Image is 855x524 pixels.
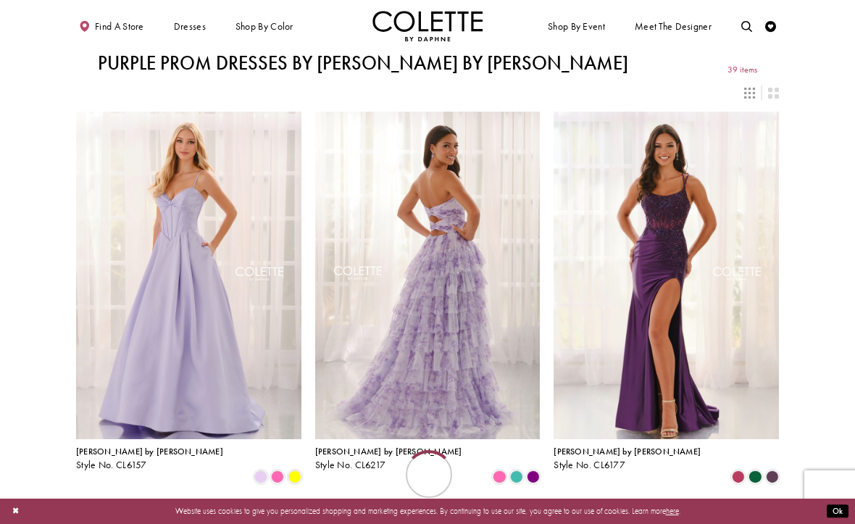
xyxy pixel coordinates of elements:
[315,446,462,457] span: [PERSON_NAME] by [PERSON_NAME]
[554,112,779,439] a: Visit Colette by Daphne Style No. CL6177 Page
[95,21,144,32] span: Find a store
[315,112,541,439] a: Visit Colette by Daphne Style No. CL6217 Page
[744,88,755,99] span: Switch layout to 3 columns
[666,506,679,516] a: here
[70,80,785,104] div: Layout Controls
[233,11,296,41] span: Shop by color
[271,470,284,483] i: Pink
[315,447,462,470] div: Colette by Daphne Style No. CL6217
[235,21,293,32] span: Shop by color
[288,470,301,483] i: Yellow
[76,11,146,41] a: Find a store
[7,502,25,521] button: Close Dialog
[493,470,506,483] i: Pink
[372,11,483,41] img: Colette by Daphne
[635,21,712,32] span: Meet the designer
[554,446,701,457] span: [PERSON_NAME] by [PERSON_NAME]
[766,470,779,483] i: Plum
[174,21,206,32] span: Dresses
[76,112,301,439] a: Visit Colette by Daphne Style No. CL6157 Page
[768,88,779,99] span: Switch layout to 2 columns
[738,11,755,41] a: Toggle search
[545,11,607,41] span: Shop By Event
[76,459,147,471] span: Style No. CL6157
[827,504,848,518] button: Submit Dialog
[548,21,605,32] span: Shop By Event
[732,470,745,483] i: Berry
[554,459,625,471] span: Style No. CL6177
[762,11,779,41] a: Check Wishlist
[527,470,540,483] i: Purple
[76,447,223,470] div: Colette by Daphne Style No. CL6157
[98,52,628,74] h1: Purple Prom Dresses by [PERSON_NAME] by [PERSON_NAME]
[510,470,523,483] i: Turquoise
[727,65,757,75] span: 39 items
[254,470,267,483] i: Lilac
[372,11,483,41] a: Visit Home Page
[632,11,714,41] a: Meet the designer
[554,447,701,470] div: Colette by Daphne Style No. CL6177
[171,11,209,41] span: Dresses
[748,470,762,483] i: Hunter Green
[79,504,776,518] p: Website uses cookies to give you personalized shopping and marketing experiences. By continuing t...
[76,446,223,457] span: [PERSON_NAME] by [PERSON_NAME]
[315,459,386,471] span: Style No. CL6217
